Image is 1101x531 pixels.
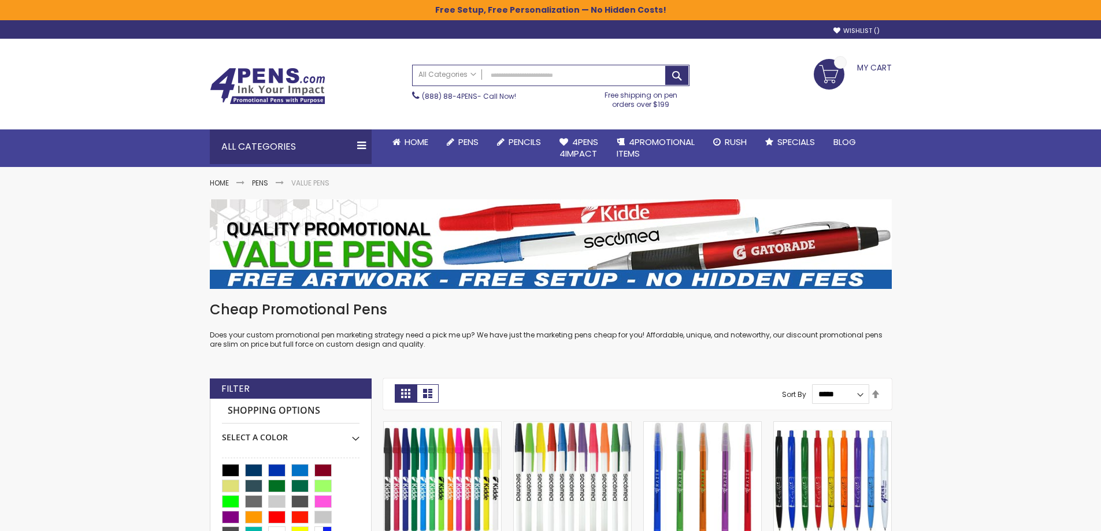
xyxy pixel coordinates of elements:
a: Rush [704,129,756,155]
a: Wishlist [833,27,880,35]
span: - Call Now! [422,91,516,101]
strong: Shopping Options [222,399,359,424]
a: Belfast B Value Stick Pen [384,421,501,431]
strong: Value Pens [291,178,329,188]
img: Value Pens [210,199,892,289]
a: Pens [438,129,488,155]
a: (888) 88-4PENS [422,91,477,101]
span: Pencils [509,136,541,148]
a: 4Pens4impact [550,129,607,167]
strong: Grid [395,384,417,403]
div: Free shipping on pen orders over $199 [592,86,689,109]
label: Sort By [782,389,806,399]
a: Pens [252,178,268,188]
span: Home [405,136,428,148]
span: Specials [777,136,815,148]
span: Pens [458,136,479,148]
span: 4Pens 4impact [559,136,598,159]
div: Select A Color [222,424,359,443]
strong: Filter [221,383,250,395]
span: Blog [833,136,856,148]
h1: Cheap Promotional Pens [210,300,892,319]
a: Home [383,129,438,155]
a: Pencils [488,129,550,155]
a: 4PROMOTIONALITEMS [607,129,704,167]
img: 4Pens Custom Pens and Promotional Products [210,68,325,105]
a: Custom Cambria Plastic Retractable Ballpoint Pen - Monochromatic Body Color [774,421,891,431]
a: Home [210,178,229,188]
span: All Categories [418,70,476,79]
span: Rush [725,136,747,148]
a: Belfast Value Stick Pen [514,421,631,431]
a: All Categories [413,65,482,84]
a: Belfast Translucent Value Stick Pen [644,421,761,431]
span: 4PROMOTIONAL ITEMS [617,136,695,159]
div: All Categories [210,129,372,164]
div: Does your custom promotional pen marketing strategy need a pick me up? We have just the marketing... [210,300,892,350]
a: Blog [824,129,865,155]
a: Specials [756,129,824,155]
